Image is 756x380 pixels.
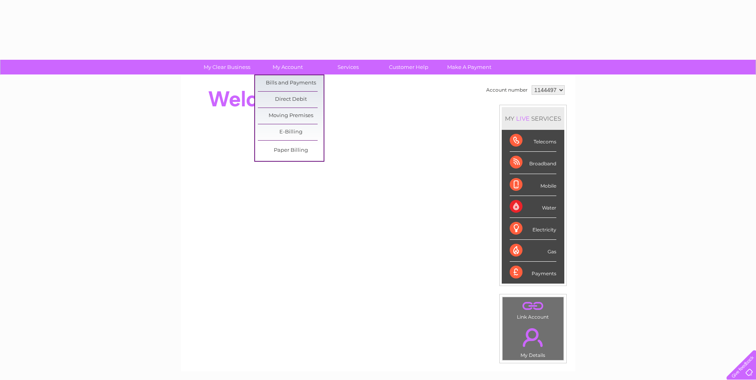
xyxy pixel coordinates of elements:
[258,143,324,159] a: Paper Billing
[510,174,556,196] div: Mobile
[258,124,324,140] a: E-Billing
[510,218,556,240] div: Electricity
[505,299,562,313] a: .
[194,60,260,74] a: My Clear Business
[255,60,320,74] a: My Account
[258,92,324,108] a: Direct Debit
[258,75,324,91] a: Bills and Payments
[315,60,381,74] a: Services
[258,108,324,124] a: Moving Premises
[502,321,564,360] td: My Details
[510,196,556,218] div: Water
[510,130,556,152] div: Telecoms
[514,115,531,122] div: LIVE
[510,240,556,262] div: Gas
[510,262,556,283] div: Payments
[376,60,442,74] a: Customer Help
[436,60,502,74] a: Make A Payment
[502,297,564,322] td: Link Account
[502,107,564,130] div: MY SERVICES
[505,323,562,351] a: .
[510,152,556,174] div: Broadband
[484,83,530,97] td: Account number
